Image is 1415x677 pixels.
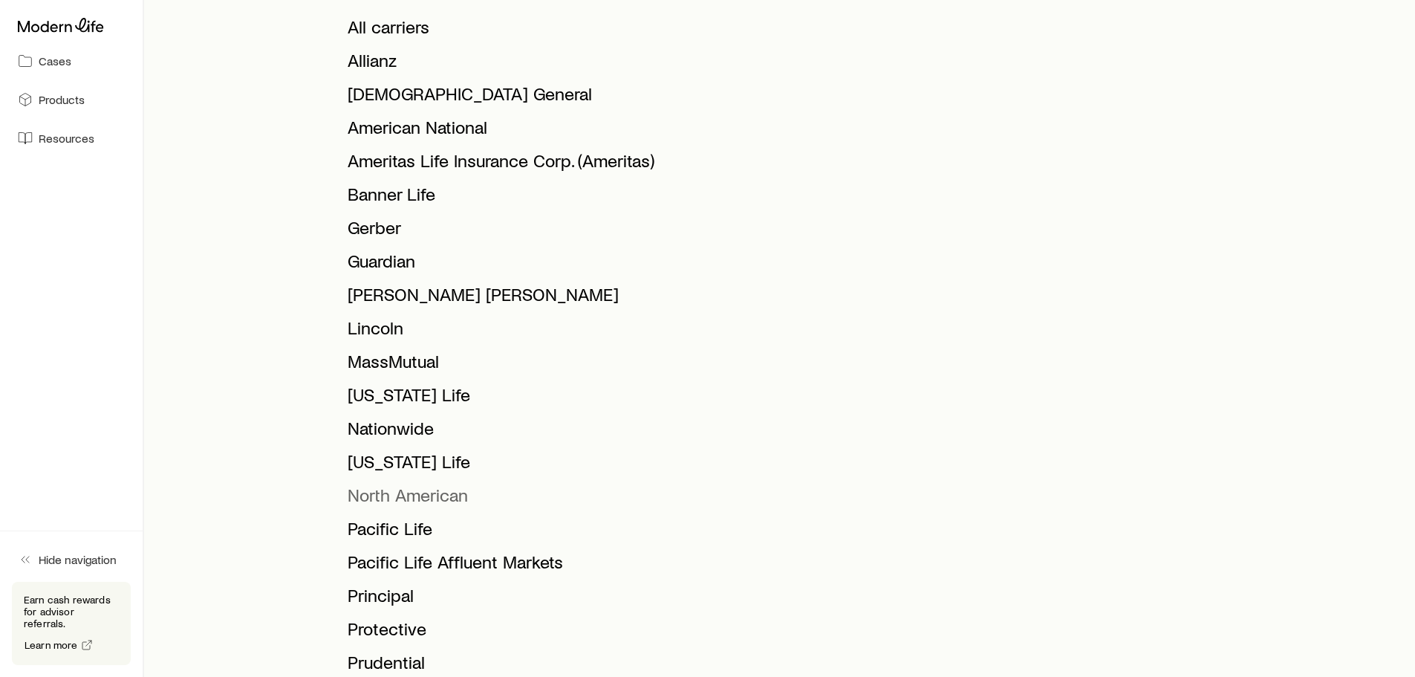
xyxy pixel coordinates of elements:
span: Cases [39,54,71,68]
span: Learn more [25,640,78,650]
span: Prudential [348,651,425,673]
li: Nationwide [348,412,759,445]
span: Principal [348,584,414,606]
li: Banner Life [348,178,759,211]
span: Hide navigation [39,552,117,567]
span: [DEMOGRAPHIC_DATA] General [348,82,592,104]
li: Ameritas Life Insurance Corp. (Ameritas) [348,144,759,178]
span: North American [348,484,468,505]
span: Resources [39,131,94,146]
span: All carriers [348,16,429,37]
span: Guardian [348,250,415,271]
span: Products [39,92,85,107]
span: Allianz [348,49,397,71]
li: North American [348,479,759,512]
button: Hide navigation [12,543,131,576]
li: Guardian [348,244,759,278]
span: [US_STATE] Life [348,450,470,472]
span: Banner Life [348,183,435,204]
a: Resources [12,122,131,155]
li: Protective [348,612,759,646]
span: Pacific Life Affluent Markets [348,551,563,572]
span: [PERSON_NAME] [PERSON_NAME] [348,283,619,305]
span: Nationwide [348,417,434,438]
li: Principal [348,579,759,612]
li: Pacific Life Affluent Markets [348,545,759,579]
span: Protective [348,618,426,639]
li: MassMutual [348,345,759,378]
a: Cases [12,45,131,77]
span: American National [348,116,487,137]
span: [US_STATE] Life [348,383,470,405]
span: Gerber [348,216,401,238]
li: Pacific Life [348,512,759,545]
li: American General [348,77,759,111]
li: Lincoln [348,311,759,345]
li: Minnesota Life [348,378,759,412]
p: Earn cash rewards for advisor referrals. [24,594,119,629]
span: MassMutual [348,350,439,372]
li: Allianz [348,44,759,77]
li: John Hancock [348,278,759,311]
li: Gerber [348,211,759,244]
a: Products [12,83,131,116]
span: Lincoln [348,317,403,338]
div: Earn cash rewards for advisor referrals.Learn more [12,582,131,665]
li: New York Life [348,445,759,479]
li: All carriers [348,10,759,44]
span: Pacific Life [348,517,432,539]
span: Ameritas Life Insurance Corp. (Ameritas) [348,149,654,171]
li: American National [348,111,759,144]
